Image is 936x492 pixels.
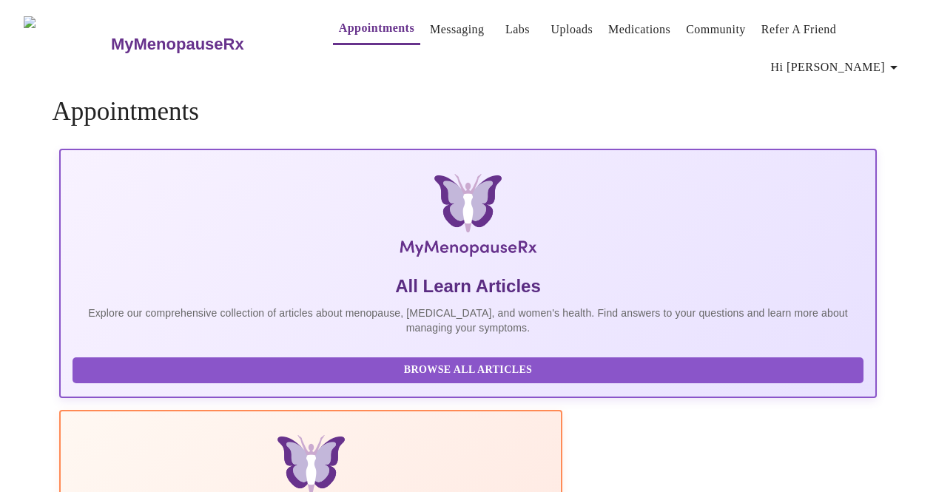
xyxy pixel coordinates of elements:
h3: MyMenopauseRx [111,35,244,54]
span: Browse All Articles [87,361,848,380]
a: Appointments [339,18,414,38]
a: MyMenopauseRx [109,18,303,70]
button: Labs [494,15,542,44]
button: Refer a Friend [755,15,843,44]
a: Uploads [551,19,593,40]
img: MyMenopauseRx Logo [195,174,740,263]
a: Community [686,19,746,40]
h5: All Learn Articles [73,274,863,298]
h4: Appointments [52,97,883,127]
span: Hi [PERSON_NAME] [771,57,903,78]
a: Refer a Friend [761,19,837,40]
a: Messaging [430,19,484,40]
button: Uploads [545,15,599,44]
img: MyMenopauseRx Logo [24,16,109,72]
button: Messaging [424,15,490,44]
button: Appointments [333,13,420,45]
a: Medications [608,19,670,40]
a: Browse All Articles [73,363,866,375]
button: Browse All Articles [73,357,863,383]
p: Explore our comprehensive collection of articles about menopause, [MEDICAL_DATA], and women's hea... [73,306,863,335]
a: Labs [505,19,530,40]
button: Medications [602,15,676,44]
button: Community [680,15,752,44]
button: Hi [PERSON_NAME] [765,53,909,82]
